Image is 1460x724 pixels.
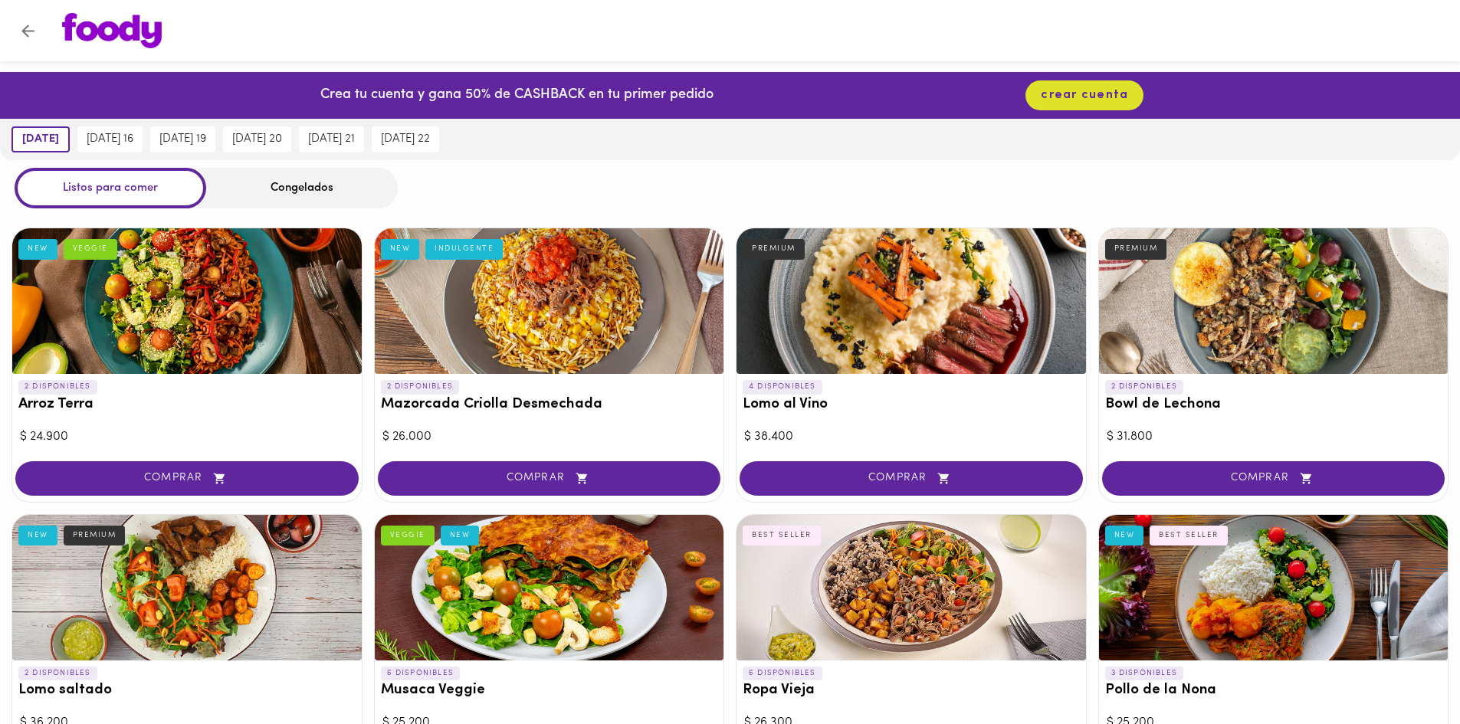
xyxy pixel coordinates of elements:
div: NEW [1105,526,1144,545]
div: $ 38.400 [744,428,1078,446]
div: Mazorcada Criolla Desmechada [375,228,724,374]
div: NEW [441,526,480,545]
p: 2 DISPONIBLES [1105,380,1184,394]
p: 6 DISPONIBLES [381,667,461,680]
div: Musaca Veggie [375,515,724,660]
h3: Mazorcada Criolla Desmechada [381,397,718,413]
div: Congelados [206,168,398,208]
h3: Musaca Veggie [381,683,718,699]
span: [DATE] 19 [159,133,206,146]
div: $ 26.000 [382,428,717,446]
img: logo.png [62,13,162,48]
span: COMPRAR [1121,472,1426,485]
div: PREMIUM [64,526,126,545]
div: Lomo saltado [12,515,362,660]
div: INDULGENTE [425,239,503,259]
span: COMPRAR [397,472,702,485]
h3: Bowl de Lechona [1105,397,1442,413]
div: BEST SELLER [1150,526,1228,545]
button: [DATE] 19 [150,126,215,152]
div: BEST SELLER [743,526,821,545]
div: NEW [381,239,420,259]
p: 6 DISPONIBLES [743,667,822,680]
p: 2 DISPONIBLES [381,380,460,394]
div: NEW [18,526,57,545]
span: crear cuenta [1041,88,1128,103]
button: [DATE] 21 [299,126,364,152]
button: [DATE] 20 [223,126,291,152]
h3: Lomo al Vino [743,397,1080,413]
div: Ropa Vieja [737,515,1086,660]
iframe: Messagebird Livechat Widget [1371,635,1445,709]
button: crear cuenta [1025,80,1143,110]
div: NEW [18,239,57,259]
span: [DATE] [22,133,59,146]
div: Bowl de Lechona [1099,228,1449,374]
h3: Pollo de la Nona [1105,683,1442,699]
button: COMPRAR [1102,461,1445,496]
button: COMPRAR [15,461,359,496]
div: Listos para comer [15,168,206,208]
div: $ 24.900 [20,428,354,446]
div: VEGGIE [381,526,435,545]
span: [DATE] 21 [308,133,355,146]
span: [DATE] 20 [232,133,282,146]
button: COMPRAR [378,461,721,496]
button: [DATE] 22 [372,126,439,152]
h3: Lomo saltado [18,683,356,699]
div: Lomo al Vino [737,228,1086,374]
span: [DATE] 22 [381,133,430,146]
div: PREMIUM [743,239,805,259]
button: Volver [9,12,47,50]
div: Arroz Terra [12,228,362,374]
div: PREMIUM [1105,239,1167,259]
span: COMPRAR [759,472,1064,485]
button: COMPRAR [740,461,1083,496]
div: VEGGIE [64,239,117,259]
p: 2 DISPONIBLES [18,380,97,394]
h3: Ropa Vieja [743,683,1080,699]
p: 2 DISPONIBLES [18,667,97,680]
span: COMPRAR [34,472,340,485]
div: $ 31.800 [1107,428,1441,446]
p: 3 DISPONIBLES [1105,667,1184,680]
button: [DATE] 16 [77,126,143,152]
span: [DATE] 16 [87,133,133,146]
button: [DATE] [11,126,70,152]
h3: Arroz Terra [18,397,356,413]
p: 4 DISPONIBLES [743,380,822,394]
p: Crea tu cuenta y gana 50% de CASHBACK en tu primer pedido [320,86,714,106]
div: Pollo de la Nona [1099,515,1449,660]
